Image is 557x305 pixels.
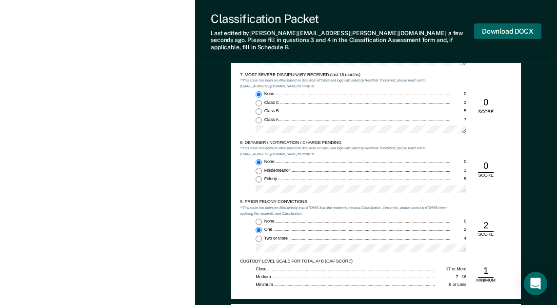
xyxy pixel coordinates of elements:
div: 7 - 16 [435,274,466,280]
span: Misdemeanor [264,168,291,173]
div: 2 [478,220,494,232]
span: None [264,219,276,224]
span: Felony [264,176,278,181]
span: One [264,227,273,232]
button: Download DOCX [474,23,541,40]
div: 0 [478,161,494,172]
div: 8. DETAINER / NOTIFICATION / CHARGE PENDING [240,140,451,146]
div: 0 [451,159,466,165]
span: a few seconds ago [211,30,463,43]
em: **This score has been pre-filled based on data from eTOMIS and logic calculated by Recidiviz. If ... [240,78,425,88]
span: Medium [256,274,272,279]
em: **This score has been pre-filled directly from eTOMIS from the resident's previous Classification... [240,205,446,216]
div: SCORE [474,173,497,179]
div: CUSTODY LEVEL SCALE FOR TOTAL A+B (CAF SCORE) [240,259,451,264]
div: 0 [478,97,494,109]
div: MINIMUM [474,278,497,284]
div: 5 [451,108,466,114]
div: Open Intercom Messenger [524,272,547,295]
span: Two or More [264,236,289,241]
input: None0 [256,219,262,225]
div: 1 [478,265,494,277]
div: 17 or More [435,266,466,272]
span: None [264,91,276,96]
div: 6 or Less [435,282,466,288]
input: Two or More4 [256,236,262,242]
div: 3 [451,168,466,174]
div: SCORE [474,109,497,115]
div: 2 [451,100,466,106]
span: Class A [264,117,279,122]
div: 5 [451,176,466,182]
em: **This score has been pre-filled based on data from eTOMIS and logic calculated by Recidiviz. If ... [240,146,425,156]
div: 7 [451,117,466,123]
div: 9. PRIOR FELONY CONVICTIONS [240,199,451,205]
div: SCORE [474,232,497,238]
input: One2 [256,227,262,233]
span: Close [256,266,267,271]
span: None [264,159,276,164]
input: Misdemeanor3 [256,168,262,174]
div: 0 [451,91,466,97]
span: Class C [264,100,280,105]
input: Class C2 [256,100,262,106]
div: 2 [451,227,466,233]
div: Last edited by [PERSON_NAME][EMAIL_ADDRESS][PERSON_NAME][DOMAIN_NAME] . Please fill in questions ... [211,30,474,51]
input: Class B5 [256,108,262,115]
input: None0 [256,91,262,98]
input: None0 [256,159,262,165]
input: Class A7 [256,117,262,123]
div: 7. MOST SEVERE DISCIPLINARY RECEIVED (last 18 months) [240,72,451,78]
div: Classification Packet [211,12,474,26]
input: Felony5 [256,176,262,183]
div: 0 [451,219,466,224]
span: Class B [264,108,280,113]
span: Minimum [256,282,274,287]
div: 4 [451,236,466,242]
